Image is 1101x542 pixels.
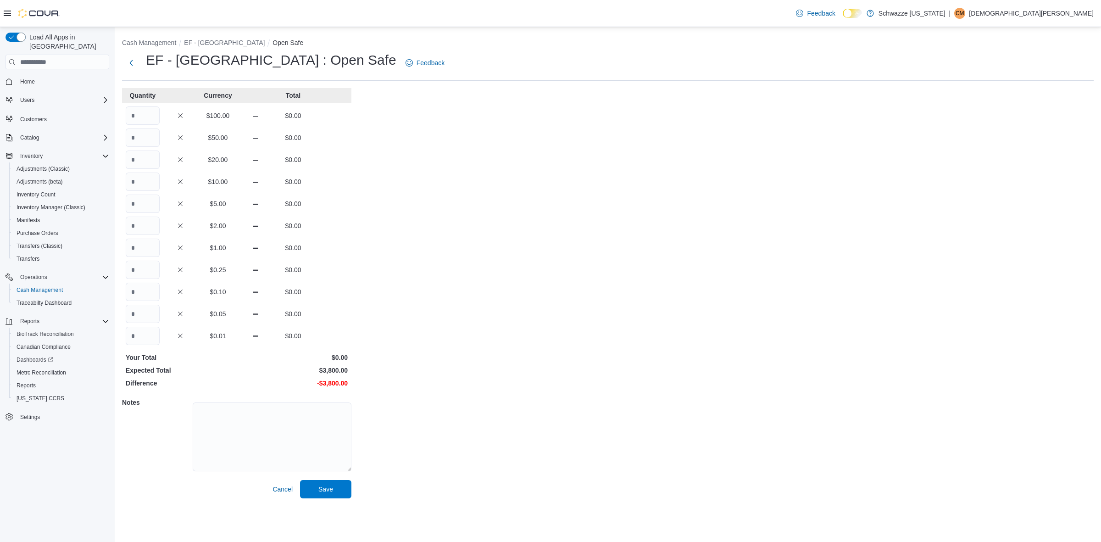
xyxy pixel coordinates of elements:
[272,39,303,46] button: Open Safe
[17,95,109,106] span: Users
[17,229,58,237] span: Purchase Orders
[17,255,39,263] span: Transfers
[13,354,109,365] span: Dashboards
[20,413,40,421] span: Settings
[9,379,113,392] button: Reports
[276,155,310,164] p: $0.00
[20,116,47,123] span: Customers
[146,51,396,69] h1: EF - [GEOGRAPHIC_DATA] : Open Safe
[17,412,44,423] a: Settings
[17,299,72,307] span: Traceabilty Dashboard
[17,114,50,125] a: Customers
[9,214,113,227] button: Manifests
[2,410,113,424] button: Settings
[2,271,113,284] button: Operations
[201,133,235,142] p: $50.00
[13,285,67,296] a: Cash Management
[20,152,43,160] span: Inventory
[13,329,78,340] a: BioTrack Reconciliation
[20,78,35,85] span: Home
[17,76,39,87] a: Home
[9,175,113,188] button: Adjustments (beta)
[201,155,235,164] p: $20.00
[17,132,43,143] button: Catalog
[201,309,235,318] p: $0.05
[13,240,109,251] span: Transfers (Classic)
[13,189,59,200] a: Inventory Count
[126,379,235,388] p: Difference
[13,240,66,251] a: Transfers (Classic)
[17,395,64,402] span: [US_STATE] CCRS
[6,71,109,447] nav: Complex example
[126,283,160,301] input: Quantity
[122,54,140,72] button: Next
[956,8,964,19] span: CM
[13,329,109,340] span: BioTrack Reconciliation
[9,188,113,201] button: Inventory Count
[276,111,310,120] p: $0.00
[239,366,348,375] p: $3,800.00
[20,274,47,281] span: Operations
[126,327,160,345] input: Quantity
[201,221,235,230] p: $2.00
[13,202,89,213] a: Inventory Manager (Classic)
[126,217,160,235] input: Quantity
[122,393,191,412] h5: Notes
[13,297,109,308] span: Traceabilty Dashboard
[276,287,310,296] p: $0.00
[17,411,109,423] span: Settings
[13,380,109,391] span: Reports
[13,253,43,264] a: Transfers
[201,331,235,341] p: $0.01
[13,297,75,308] a: Traceabilty Dashboard
[954,8,965,19] div: Christian Mueller
[201,265,235,274] p: $0.25
[17,343,71,351] span: Canadian Compliance
[807,9,835,18] span: Feedback
[269,480,296,498] button: Cancel
[17,132,109,143] span: Catalog
[126,366,235,375] p: Expected Total
[9,252,113,265] button: Transfers
[276,221,310,230] p: $0.00
[13,341,74,352] a: Canadian Compliance
[201,91,235,100] p: Currency
[2,94,113,106] button: Users
[13,354,57,365] a: Dashboards
[13,380,39,391] a: Reports
[17,113,109,124] span: Customers
[17,76,109,87] span: Home
[13,228,109,239] span: Purchase Orders
[13,393,68,404] a: [US_STATE] CCRS
[20,96,34,104] span: Users
[122,39,176,46] button: Cash Management
[969,8,1094,19] p: [DEMOGRAPHIC_DATA][PERSON_NAME]
[318,485,333,494] span: Save
[17,204,85,211] span: Inventory Manager (Classic)
[2,75,113,88] button: Home
[13,393,109,404] span: Washington CCRS
[13,285,109,296] span: Cash Management
[17,272,109,283] span: Operations
[126,173,160,191] input: Quantity
[201,199,235,208] p: $5.00
[2,150,113,162] button: Inventory
[17,330,74,338] span: BioTrack Reconciliation
[276,309,310,318] p: $0.00
[17,191,56,198] span: Inventory Count
[9,328,113,341] button: BioTrack Reconciliation
[276,199,310,208] p: $0.00
[276,265,310,274] p: $0.00
[126,261,160,279] input: Quantity
[13,341,109,352] span: Canadian Compliance
[17,165,70,173] span: Adjustments (Classic)
[26,33,109,51] span: Load All Apps in [GEOGRAPHIC_DATA]
[949,8,951,19] p: |
[276,243,310,252] p: $0.00
[17,382,36,389] span: Reports
[17,272,51,283] button: Operations
[843,9,862,18] input: Dark Mode
[9,353,113,366] a: Dashboards
[17,217,40,224] span: Manifests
